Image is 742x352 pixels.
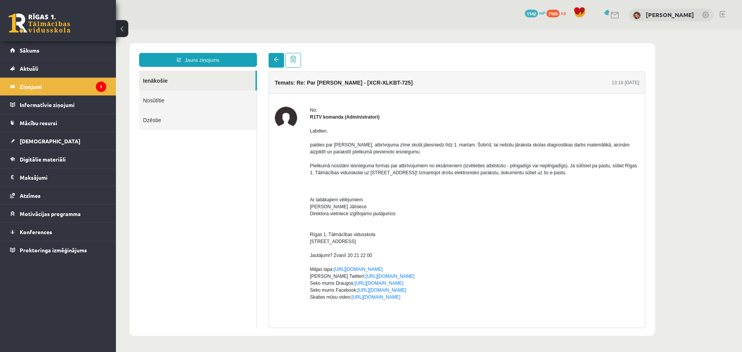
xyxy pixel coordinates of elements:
a: Maksājumi [10,168,106,186]
span: Mācību resursi [20,119,57,126]
span: Konferences [20,228,52,235]
a: [URL][DOMAIN_NAME] [250,244,299,249]
span: Motivācijas programma [20,210,81,217]
span: Atzīmes [20,192,41,199]
p: Ar labākajiem vēlējumiem [PERSON_NAME] Jātniece Direktora vietniece izglītojamo jautājumos Rīgas ... [194,160,523,285]
img: Kendija Anete Kraukle [633,12,641,19]
p: Brauc ciemos! Mūsu adrese: Jautājumi? Zvani! 📞 Negribi zvanīt? Raksti! [194,291,523,333]
p: Labdien, paldies par [PERSON_NAME], atbrīvojuma zīme skolā jāiesniedz līdz 1. martam. Šobrīd, lai... [194,98,523,153]
legend: Informatīvie ziņojumi [20,96,106,114]
a: Motivācijas programma [10,205,106,223]
a: Konferences [10,223,106,241]
span: 7100 [546,10,560,17]
legend: Maksājumi [20,168,106,186]
a: Dzēstie [23,80,141,100]
div: No: [194,77,523,84]
a: Rīgas 1. Tālmācības vidusskola [9,14,70,33]
span: Aktuāli [20,65,38,72]
img: R1TV komanda [159,77,181,99]
strong: R1TV komanda (Administratori) [194,85,264,90]
a: Informatīvie ziņojumi [10,96,106,114]
a: Jauns ziņojums [23,23,141,37]
a: Proktoringa izmēģinājums [10,241,106,259]
a: Sākums [10,41,106,59]
a: Aktuāli [10,60,106,77]
h4: Temats: Re: Par [PERSON_NAME] - [XCR-XLKBT-725] [159,50,297,56]
span: 1142 [525,10,538,17]
a: [URL][DOMAIN_NAME] [235,265,284,270]
a: Ziņojumi1 [10,78,106,95]
a: 1142 mP [525,10,545,16]
a: 7100 xp [546,10,570,16]
a: Nosūtītie [23,61,141,80]
span: Sākums [20,47,39,54]
span: mP [539,10,545,16]
span: [DEMOGRAPHIC_DATA] [20,138,80,145]
span: xp [561,10,566,16]
span: Digitālie materiāli [20,156,66,163]
a: Mācību resursi [10,114,106,132]
a: [PERSON_NAME] [646,11,694,19]
span: Proktoringa izmēģinājums [20,247,87,253]
div: 13:18 [DATE] [496,49,523,56]
a: [URL][DOMAIN_NAME] [238,251,288,256]
legend: Ziņojumi [20,78,106,95]
a: [URL][DOMAIN_NAME] [218,237,267,242]
i: 1 [96,82,106,92]
a: Digitālie materiāli [10,150,106,168]
a: Ienākošie [23,41,140,61]
a: Atzīmes [10,187,106,204]
a: [URL][DOMAIN_NAME] [242,258,291,263]
a: [DEMOGRAPHIC_DATA] [10,132,106,150]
